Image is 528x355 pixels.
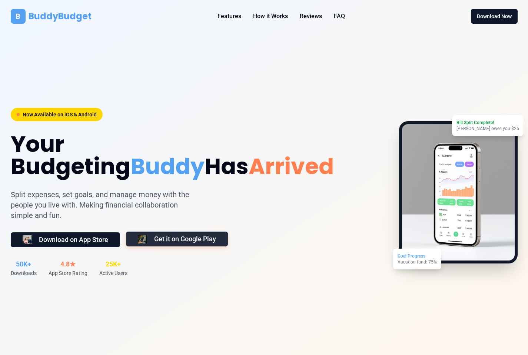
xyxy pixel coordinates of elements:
[11,189,200,220] p: Split expenses, set goals, and manage money with the people you live with. Making financial colla...
[456,121,519,127] div: [PERSON_NAME] owes you $25
[217,12,241,21] button: Features
[11,232,120,247] button: Download on App Store
[23,235,31,244] img: App Store
[99,259,127,269] div: 25K+
[11,259,37,269] div: 50K+
[253,12,288,21] button: How it Works
[456,115,519,121] div: Bill Split Complete!
[126,232,228,246] button: Get it on Google Play
[49,269,87,277] div: App Store Rating
[130,151,205,182] span: Buddy
[471,9,518,24] button: Download Now
[398,259,437,265] div: Vacation fund: 75%
[334,12,345,21] button: FAQ
[16,11,20,21] span: B
[29,10,92,22] span: BuddyBudget
[402,124,515,261] img: BuddyBudget app interface showing expense splitting and budget tracking
[49,259,87,269] div: 4.8★
[99,269,127,277] div: Active Users
[11,269,37,277] div: Downloads
[249,151,334,182] span: Arrived
[138,235,147,243] img: Google Play
[11,133,255,177] h1: Your Budgeting Has
[300,12,322,21] button: Reviews
[11,108,103,121] div: Now Available on iOS & Android
[398,253,437,259] div: Goal Progress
